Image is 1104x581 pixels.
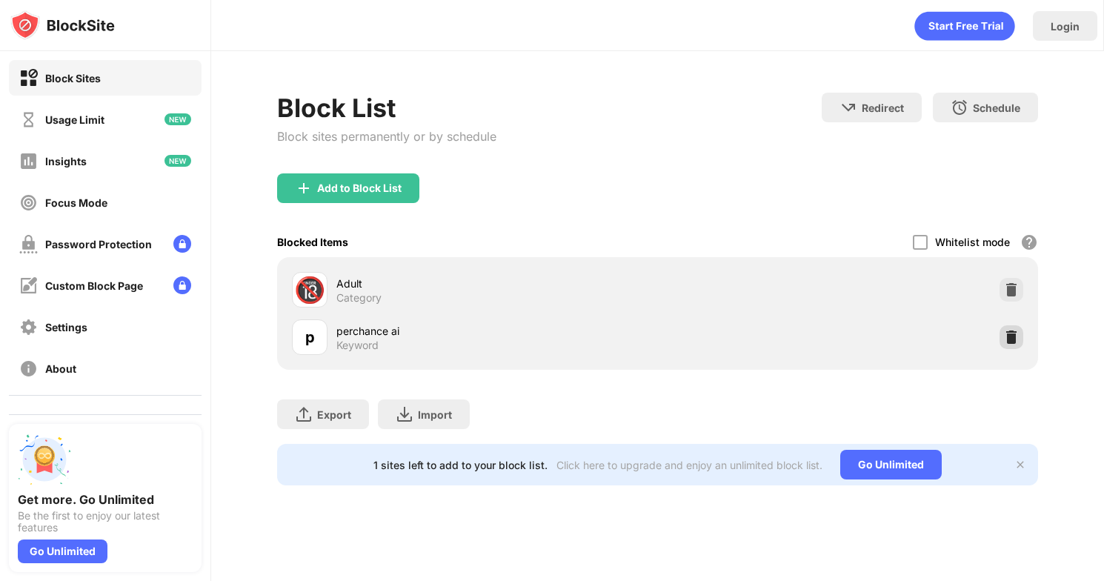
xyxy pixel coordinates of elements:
[336,291,382,305] div: Category
[973,102,1020,114] div: Schedule
[305,326,315,348] div: p
[18,510,193,534] div: Be the first to enjoy our latest features
[18,433,71,486] img: push-unlimited.svg
[277,236,348,248] div: Blocked Items
[19,69,38,87] img: block-on.svg
[277,129,496,144] div: Block sites permanently or by schedule
[336,276,657,291] div: Adult
[164,113,191,125] img: new-icon.svg
[840,450,942,479] div: Go Unlimited
[173,276,191,294] img: lock-menu.svg
[19,110,38,129] img: time-usage-off.svg
[19,276,38,295] img: customize-block-page-off.svg
[164,155,191,167] img: new-icon.svg
[19,193,38,212] img: focus-off.svg
[45,72,101,84] div: Block Sites
[173,235,191,253] img: lock-menu.svg
[373,459,548,471] div: 1 sites left to add to your block list.
[294,275,325,305] div: 🔞
[45,279,143,292] div: Custom Block Page
[19,235,38,253] img: password-protection-off.svg
[914,11,1015,41] div: animation
[45,321,87,333] div: Settings
[18,414,36,431] img: blocking-icon.svg
[19,152,38,170] img: insights-off.svg
[556,459,822,471] div: Click here to upgrade and enjoy an unlimited block list.
[19,359,38,378] img: about-off.svg
[10,10,115,40] img: logo-blocksite.svg
[418,408,452,421] div: Import
[862,102,904,114] div: Redirect
[317,182,402,194] div: Add to Block List
[45,362,76,375] div: About
[336,323,657,339] div: perchance ai
[18,539,107,563] div: Go Unlimited
[19,318,38,336] img: settings-off.svg
[45,155,87,167] div: Insights
[45,113,104,126] div: Usage Limit
[277,93,496,123] div: Block List
[935,236,1010,248] div: Whitelist mode
[1014,459,1026,471] img: x-button.svg
[18,492,193,507] div: Get more. Go Unlimited
[336,339,379,352] div: Keyword
[1051,20,1080,33] div: Login
[317,408,351,421] div: Export
[45,238,152,250] div: Password Protection
[45,196,107,209] div: Focus Mode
